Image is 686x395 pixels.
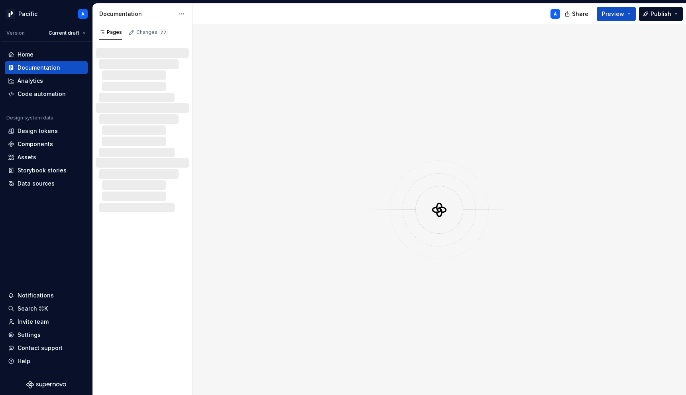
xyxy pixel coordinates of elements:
button: Share [560,7,594,21]
div: Home [18,51,33,59]
button: Search ⌘K [5,302,88,315]
span: Preview [602,10,624,18]
a: Assets [5,151,88,164]
a: Documentation [5,61,88,74]
span: Share [572,10,588,18]
button: Publish [639,7,683,21]
button: Notifications [5,289,88,302]
button: Current draft [45,27,89,39]
div: Code automation [18,90,66,98]
button: Preview [597,7,636,21]
button: Help [5,355,88,368]
div: Settings [18,331,41,339]
a: Settings [5,329,88,341]
div: Components [18,140,53,148]
div: Invite team [18,318,49,326]
button: PacificA [2,5,91,22]
div: Pacific [18,10,37,18]
span: 77 [159,29,168,35]
div: Contact support [18,344,63,352]
a: Analytics [5,74,88,87]
div: Analytics [18,77,43,85]
a: Storybook stories [5,164,88,177]
a: Home [5,48,88,61]
a: Invite team [5,315,88,328]
div: Design system data [6,115,53,121]
a: Design tokens [5,125,88,137]
svg: Supernova Logo [26,381,66,389]
div: Changes [136,29,168,35]
div: Data sources [18,180,55,188]
div: Search ⌘K [18,305,48,313]
div: Design tokens [18,127,58,135]
div: Help [18,357,30,365]
img: 8d0dbd7b-a897-4c39-8ca0-62fbda938e11.png [6,9,15,19]
a: Data sources [5,177,88,190]
div: A [81,11,85,17]
span: Current draft [49,30,79,36]
div: Storybook stories [18,166,67,174]
div: Documentation [99,10,175,18]
span: Publish [651,10,671,18]
button: Contact support [5,342,88,354]
div: Assets [18,153,36,161]
div: Pages [99,29,122,35]
div: Notifications [18,291,54,299]
a: Components [5,138,88,151]
div: A [554,11,557,17]
div: Version [6,30,25,36]
a: Code automation [5,88,88,100]
div: Documentation [18,64,60,72]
